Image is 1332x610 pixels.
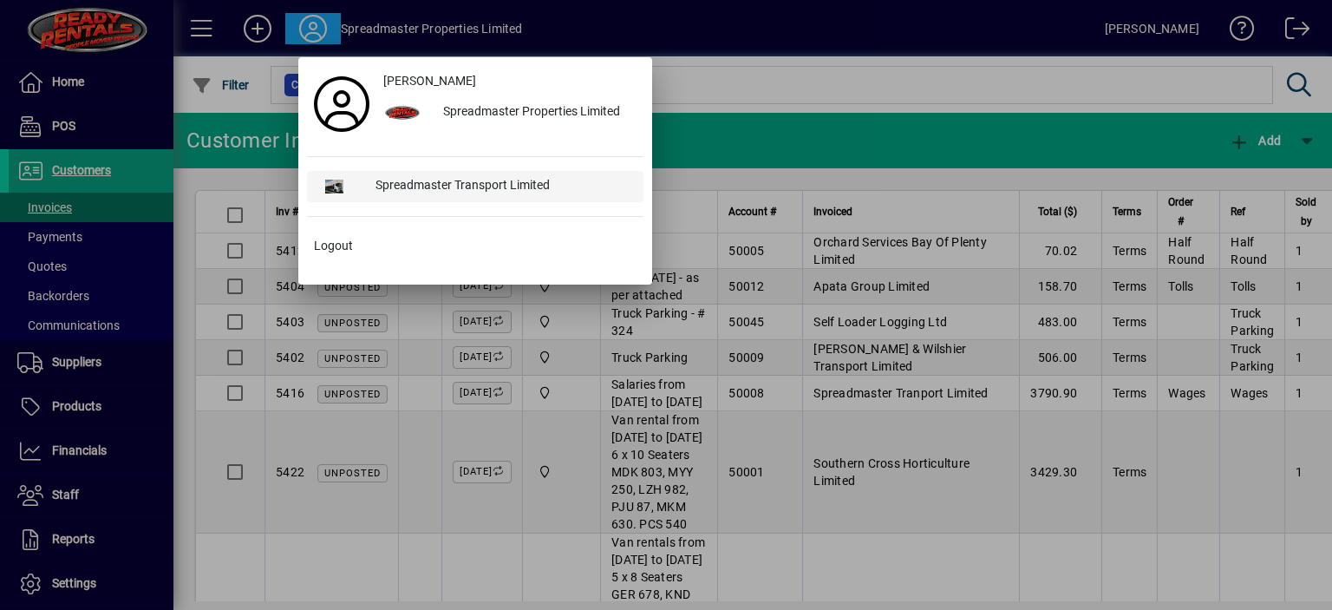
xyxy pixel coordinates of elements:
[429,97,643,128] div: Spreadmaster Properties Limited
[314,237,353,255] span: Logout
[307,171,643,202] button: Spreadmaster Transport Limited
[376,97,643,128] button: Spreadmaster Properties Limited
[376,66,643,97] a: [PERSON_NAME]
[307,231,643,262] button: Logout
[362,171,643,202] div: Spreadmaster Transport Limited
[383,72,476,90] span: [PERSON_NAME]
[307,89,376,120] a: Profile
